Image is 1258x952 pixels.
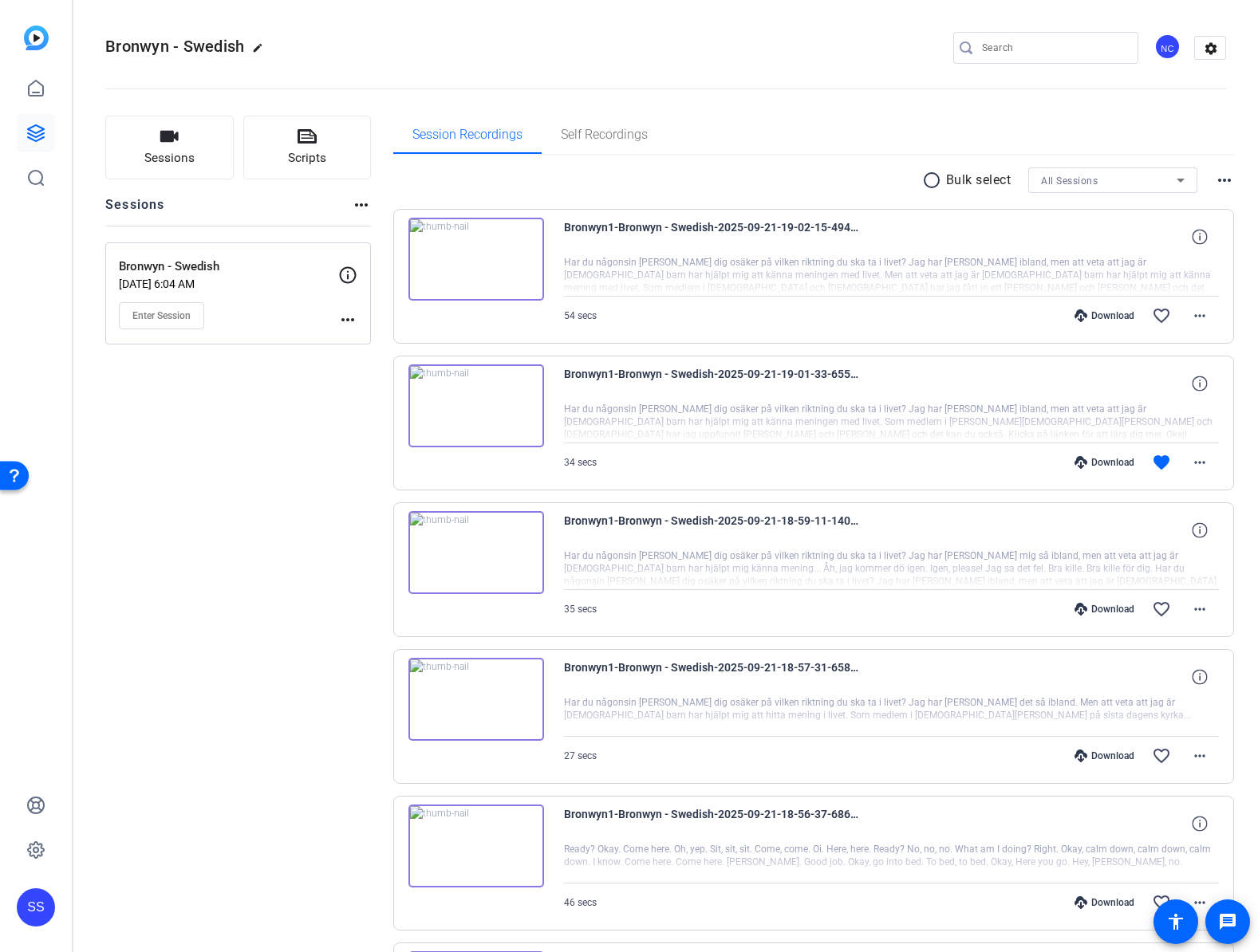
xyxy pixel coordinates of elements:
input: Search [982,38,1126,57]
span: Enter Session [132,309,191,322]
span: Bronwyn1-Bronwyn - Swedish-2025-09-21-18-57-31-658-0 [564,658,859,696]
span: Sessions [144,149,195,167]
mat-icon: favorite_border [1152,600,1171,619]
div: Download [1067,309,1142,322]
img: thumb-nail [408,364,544,447]
div: Download [1067,456,1142,469]
p: [DATE] 6:04 AM [119,277,338,290]
span: 34 secs [564,457,597,468]
span: 46 secs [564,897,597,908]
span: Session Recordings [412,128,523,141]
mat-icon: radio_button_unchecked [922,171,946,190]
span: Bronwyn - Swedish [105,37,244,56]
mat-icon: edit [252,42,271,61]
div: Download [1067,603,1142,616]
mat-icon: favorite [1152,453,1171,472]
mat-icon: more_horiz [338,310,357,329]
div: Download [1067,896,1142,909]
span: Bronwyn1-Bronwyn - Swedish-2025-09-21-18-56-37-686-0 [564,804,859,843]
img: thumb-nail [408,658,544,741]
mat-icon: message [1218,912,1237,931]
div: SS [17,888,55,926]
img: thumb-nail [408,218,544,301]
h2: Sessions [105,195,165,226]
span: Self Recordings [561,128,648,141]
p: Bulk select [946,171,1012,190]
mat-icon: more_horiz [1190,893,1209,912]
span: 27 secs [564,750,597,761]
span: 54 secs [564,310,597,321]
div: NC [1154,33,1181,60]
mat-icon: more_horiz [1190,453,1209,472]
span: 35 secs [564,604,597,615]
mat-icon: favorite_border [1152,893,1171,912]
button: Sessions [105,116,234,179]
mat-icon: more_horiz [1190,746,1209,765]
mat-icon: more_horiz [1190,306,1209,325]
span: Bronwyn1-Bronwyn - Swedish-2025-09-21-19-02-15-494-0 [564,218,859,256]
span: Bronwyn1-Bronwyn - Swedish-2025-09-21-18-59-11-140-0 [564,511,859,549]
mat-icon: settings [1195,37,1227,61]
mat-icon: more_horiz [1190,600,1209,619]
mat-icon: accessibility [1166,912,1185,931]
img: thumb-nail [408,804,544,887]
mat-icon: more_horiz [1215,171,1234,190]
button: Scripts [243,116,372,179]
p: Bronwyn - Swedish [119,258,338,276]
span: Bronwyn1-Bronwyn - Swedish-2025-09-21-19-01-33-655-0 [564,364,859,403]
span: All Sessions [1041,175,1098,187]
div: Download [1067,749,1142,762]
ngx-avatar: Natasha Colborne [1154,33,1182,61]
span: Scripts [288,149,326,167]
img: thumb-nail [408,511,544,594]
button: Enter Session [119,302,204,329]
mat-icon: more_horiz [352,195,371,214]
img: blue-gradient.svg [24,26,49,50]
mat-icon: favorite_border [1152,306,1171,325]
mat-icon: favorite_border [1152,746,1171,765]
